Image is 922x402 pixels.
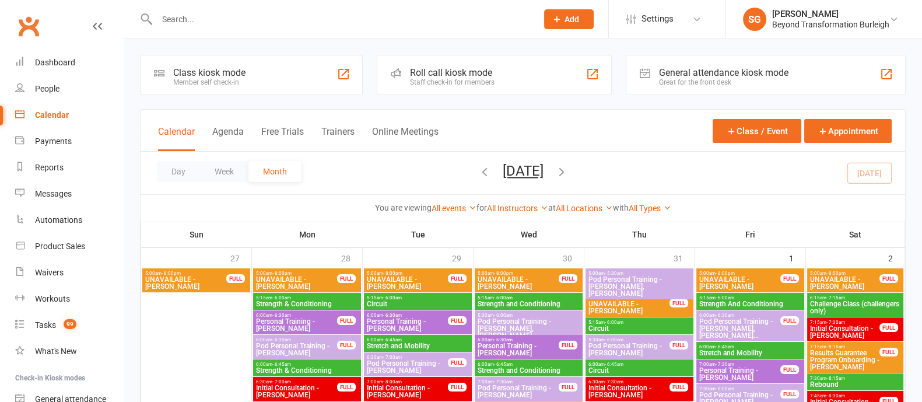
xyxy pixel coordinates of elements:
[145,276,227,290] span: UNAVAILABLE - [PERSON_NAME]
[503,163,544,179] button: [DATE]
[173,67,246,78] div: Class kiosk mode
[477,367,580,374] span: Strength and Conditioning
[772,19,889,30] div: Beyond Transformation Burleigh
[494,362,513,367] span: - 6:45am
[809,300,901,314] span: Challenge Class (challengers only)
[879,323,898,332] div: FULL
[809,349,880,370] span: Results Guarantee Program Onboarding - [PERSON_NAME]
[337,341,356,349] div: FULL
[366,342,469,349] span: Stretch and Mobility
[669,383,688,391] div: FULL
[780,316,799,325] div: FULL
[588,320,691,325] span: 5:15am
[477,318,580,339] span: Pod Personal Training - [PERSON_NAME], [PERSON_NAME]
[565,15,579,24] span: Add
[699,271,781,276] span: 5:00am
[613,203,629,212] strong: with
[448,383,467,391] div: FULL
[255,362,359,367] span: 6:00am
[477,300,580,307] span: Strength and Conditioning
[699,344,802,349] span: 6:00am
[448,358,467,367] div: FULL
[448,274,467,283] div: FULL
[659,67,788,78] div: General attendance kiosk mode
[255,271,338,276] span: 5:00am
[366,313,448,318] span: 6:00am
[477,384,559,398] span: Pod Personal Training - [PERSON_NAME]
[272,379,291,384] span: - 7:00am
[494,379,513,384] span: - 7:30am
[383,379,402,384] span: - 8:00am
[789,248,805,267] div: 1
[477,295,580,300] span: 5:15am
[366,355,448,360] span: 6:30am
[35,215,82,225] div: Automations
[212,126,244,151] button: Agenda
[375,203,432,212] strong: You are viewing
[337,274,356,283] div: FULL
[173,78,246,86] div: Member self check-in
[255,379,338,384] span: 6:30am
[559,341,577,349] div: FULL
[477,276,559,290] span: UNAVAILABLE - [PERSON_NAME]
[588,379,670,384] span: 6:30am
[15,181,123,207] a: Messages
[559,383,577,391] div: FULL
[588,276,691,297] span: Pod Personal Training - [PERSON_NAME], [PERSON_NAME]
[35,163,64,172] div: Reports
[252,222,363,247] th: Mon
[743,8,766,31] div: SG
[699,295,802,300] span: 5:15am
[448,316,467,325] div: FULL
[826,344,845,349] span: - 8:15am
[366,384,448,398] span: Initial Consultation - [PERSON_NAME]
[477,313,580,318] span: 5:30am
[879,348,898,356] div: FULL
[15,286,123,312] a: Workouts
[272,337,291,342] span: - 6:30am
[64,319,76,329] span: 99
[477,362,580,367] span: 6:00am
[15,76,123,102] a: People
[383,271,402,276] span: - 8:00pm
[383,313,402,318] span: - 6:30am
[366,300,469,307] span: Circuit
[809,393,880,398] span: 7:45am
[477,379,559,384] span: 7:00am
[588,271,691,276] span: 5:00am
[809,295,901,300] span: 6:15am
[888,248,905,267] div: 2
[695,222,806,247] th: Fri
[35,242,85,251] div: Product Sales
[584,222,695,247] th: Thu
[563,248,584,267] div: 30
[716,313,734,318] span: - 6:30am
[226,274,245,283] div: FULL
[699,300,802,307] span: Strength And Conditioning
[383,295,402,300] span: - 6:00am
[806,222,905,247] th: Sat
[605,379,623,384] span: - 7:30am
[35,84,59,93] div: People
[809,376,901,381] span: 7:30am
[35,294,70,303] div: Workouts
[272,271,292,276] span: - 8:00pm
[826,376,845,381] span: - 8:15am
[372,126,439,151] button: Online Meetings
[337,316,356,325] div: FULL
[341,248,362,267] div: 28
[272,362,291,367] span: - 6:45am
[826,320,845,325] span: - 7:30am
[366,360,448,374] span: Pod Personal Training - [PERSON_NAME]
[255,342,338,356] span: Pod Personal Training - [PERSON_NAME]
[15,102,123,128] a: Calendar
[809,344,880,349] span: 7:15am
[588,300,670,314] span: UNAVAILABLE - [PERSON_NAME]
[780,274,799,283] div: FULL
[629,204,671,213] a: All Types
[487,204,548,213] a: All Instructors
[699,362,781,367] span: 7:00am
[588,362,691,367] span: 6:00am
[230,248,251,267] div: 27
[261,126,304,151] button: Free Trials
